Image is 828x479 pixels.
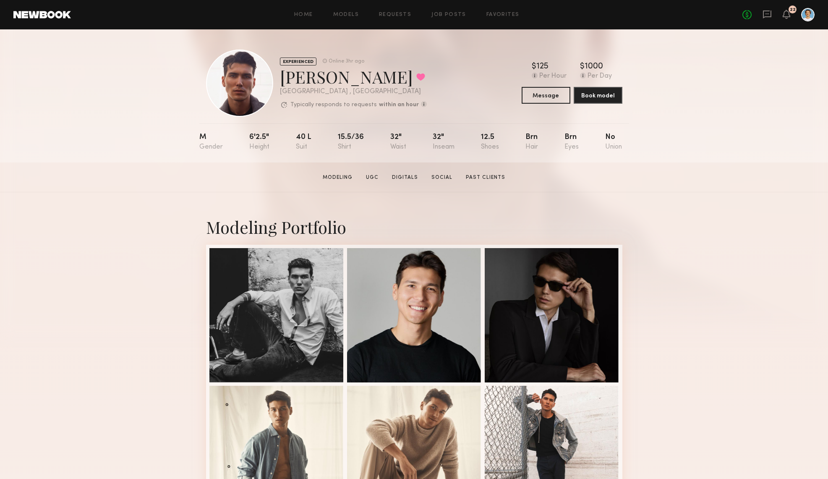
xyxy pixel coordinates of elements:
div: Online 3hr ago [329,59,364,64]
div: Brn [525,133,538,151]
p: Typically responds to requests [290,102,377,108]
div: No [605,133,622,151]
a: Social [428,174,456,181]
div: 15.5/36 [338,133,364,151]
div: 32" [390,133,406,151]
div: 22 [790,8,796,12]
a: Models [333,12,359,18]
div: $ [532,63,536,71]
button: Book model [574,87,622,104]
a: Digitals [389,174,421,181]
div: EXPERIENCED [280,58,316,65]
div: [GEOGRAPHIC_DATA] , [GEOGRAPHIC_DATA] [280,88,427,95]
div: $ [580,63,585,71]
div: 1000 [585,63,603,71]
a: Requests [379,12,411,18]
div: [PERSON_NAME] [280,65,427,88]
div: 6'2.5" [249,133,269,151]
a: Modeling [319,174,356,181]
a: Job Posts [431,12,466,18]
div: Per Day [588,73,612,80]
div: Brn [564,133,579,151]
div: 32" [433,133,454,151]
div: 40 l [296,133,311,151]
div: 12.5 [481,133,499,151]
div: Per Hour [539,73,567,80]
div: Modeling Portfolio [206,216,622,238]
div: M [199,133,223,151]
a: Past Clients [462,174,509,181]
div: 125 [536,63,549,71]
button: Message [522,87,570,104]
a: UGC [363,174,382,181]
a: Home [294,12,313,18]
b: within an hour [379,102,419,108]
a: Favorites [486,12,520,18]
